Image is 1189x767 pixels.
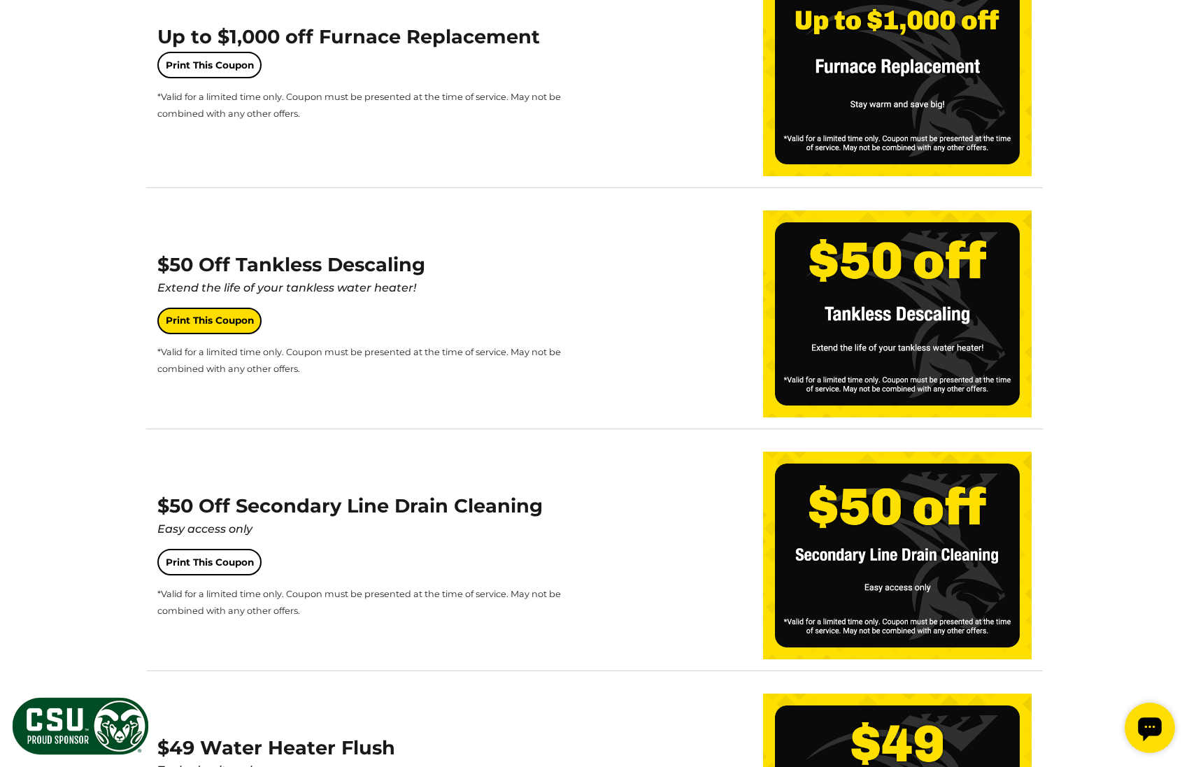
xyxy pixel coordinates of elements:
[6,6,56,56] div: Open chat widget
[157,280,569,296] div: Extend the life of your tankless water heater!
[157,25,540,48] span: Up to $1,000 off Furnace Replacement
[157,347,561,374] span: *Valid for a limited time only. Coupon must be presented at the time of service. May not be combi...
[157,549,262,575] a: Print This Coupon
[157,253,569,296] span: $50 Off Tankless Descaling
[763,452,1032,659] img: secondary-line-drain-cleaning-coupon.png.webp
[763,210,1032,417] img: tankless-descaling-coupon.png.webp
[157,92,561,119] span: *Valid for a limited time only. Coupon must be presented at the time of service. May not be combi...
[10,696,150,757] img: CSU Sponsor Badge
[157,52,262,78] a: Print This Coupon
[157,308,262,334] a: Print This Coupon
[157,494,569,538] span: $50 Off Secondary Line Drain Cleaning
[157,589,561,616] span: *Valid for a limited time only. Coupon must be presented at the time of service. May not be combi...
[157,521,569,538] div: Easy access only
